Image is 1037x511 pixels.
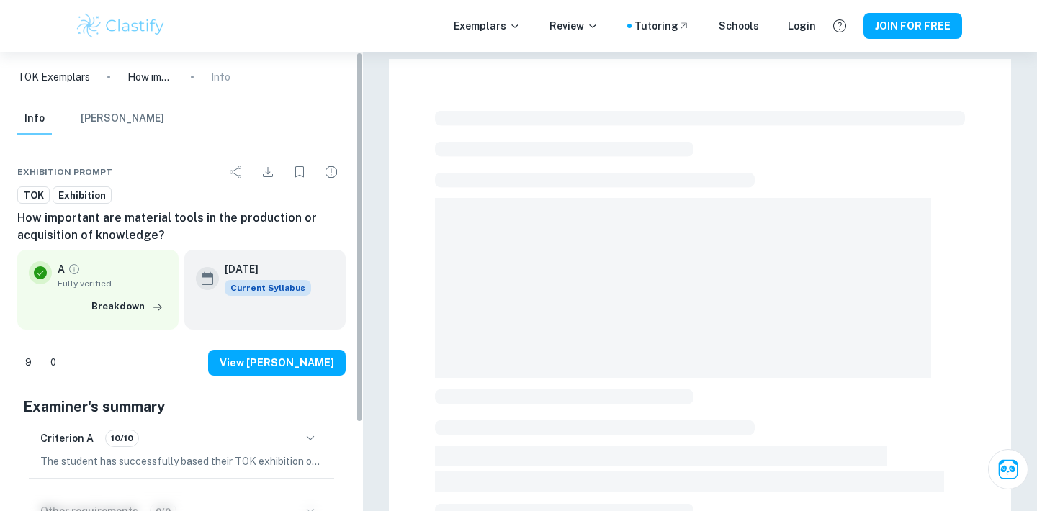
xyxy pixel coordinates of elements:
[17,186,50,204] a: TOK
[68,263,81,276] a: Grade fully verified
[454,18,521,34] p: Exemplars
[788,18,816,34] a: Login
[75,12,166,40] img: Clastify logo
[106,432,138,445] span: 10/10
[81,103,164,135] button: [PERSON_NAME]
[285,158,314,186] div: Bookmark
[208,350,346,376] button: View [PERSON_NAME]
[58,261,65,277] p: A
[549,18,598,34] p: Review
[42,356,64,370] span: 0
[225,261,300,277] h6: [DATE]
[225,280,311,296] div: This exemplar is based on the current syllabus. Feel free to refer to it for inspiration/ideas wh...
[17,351,40,374] div: Like
[317,158,346,186] div: Report issue
[211,69,230,85] p: Info
[17,69,90,85] a: TOK Exemplars
[17,209,346,244] h6: How important are material tools in the production or acquisition of knowledge?
[88,296,167,317] button: Breakdown
[127,69,174,85] p: How important are material tools in the production or acquisition of knowledge?
[827,14,852,38] button: Help and Feedback
[23,396,340,417] h5: Examiner's summary
[53,189,111,203] span: Exhibition
[225,280,311,296] span: Current Syllabus
[222,158,251,186] div: Share
[719,18,759,34] a: Schools
[18,189,49,203] span: TOK
[42,351,64,374] div: Dislike
[634,18,690,34] a: Tutoring
[40,453,323,469] p: The student has successfully based their TOK exhibition on one of the 35 prompts released by the ...
[988,449,1028,489] button: Ask Clai
[53,186,112,204] a: Exhibition
[17,356,40,370] span: 9
[863,13,962,39] button: JOIN FOR FREE
[17,166,112,178] span: Exhibition Prompt
[253,158,282,186] div: Download
[58,277,167,290] span: Fully verified
[40,430,94,446] h6: Criterion A
[17,103,52,135] button: Info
